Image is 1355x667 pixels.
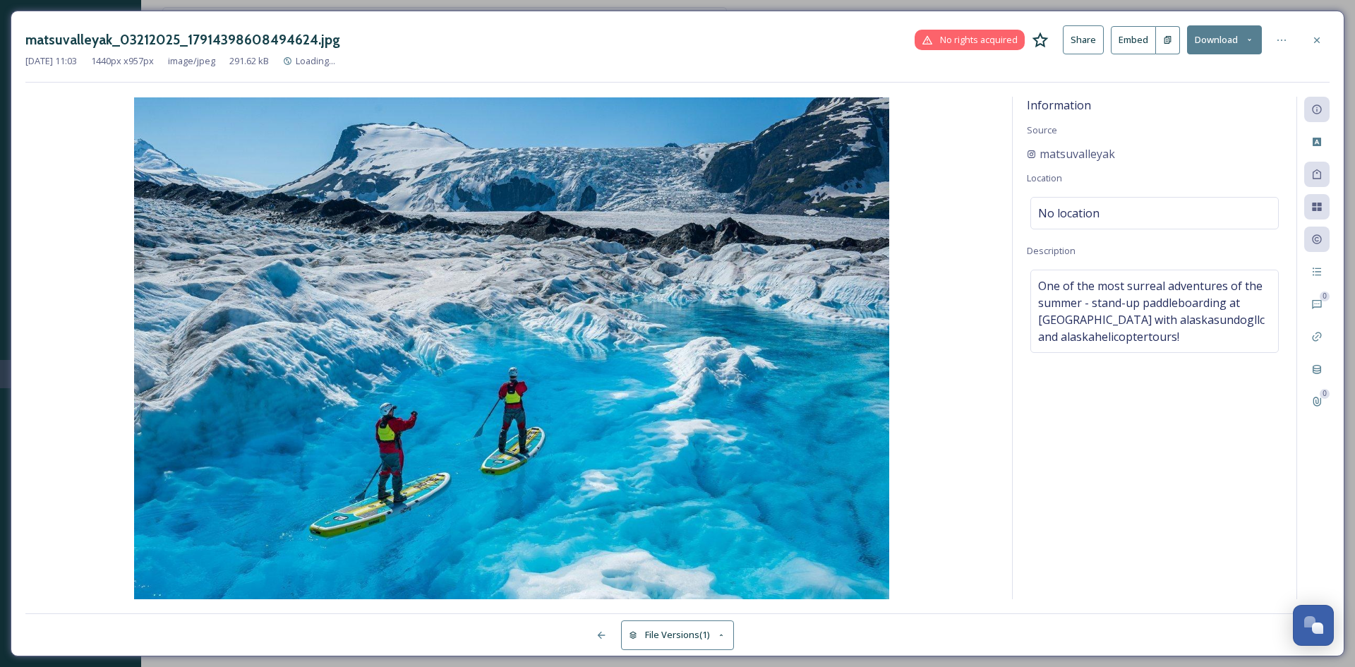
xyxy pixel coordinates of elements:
span: Location [1027,172,1062,184]
span: Information [1027,97,1091,113]
span: No rights acquired [940,33,1018,47]
button: Open Chat [1293,605,1334,646]
span: Loading... [296,54,335,67]
button: Embed [1111,26,1156,54]
img: beceb8e1-21f2-b4b0-dd5f-717c8d13e3b9.jpg [25,97,998,599]
span: No location [1038,205,1100,222]
div: 0 [1320,389,1330,399]
button: Download [1187,25,1262,54]
div: 0 [1320,292,1330,301]
span: [DATE] 11:03 [25,54,77,68]
a: matsuvalleyak [1027,145,1115,162]
button: File Versions(1) [621,620,734,649]
span: image/jpeg [168,54,215,68]
span: 1440 px x 957 px [91,54,154,68]
span: 291.62 kB [229,54,269,68]
span: Source [1027,124,1057,136]
span: matsuvalleyak [1040,145,1115,162]
span: One of the most surreal adventures of the summer - stand-up paddleboarding at [GEOGRAPHIC_DATA] w... [1038,277,1271,345]
h3: matsuvalleyak_03212025_17914398608494624.jpg [25,30,340,50]
span: Description [1027,244,1076,257]
button: Share [1063,25,1104,54]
